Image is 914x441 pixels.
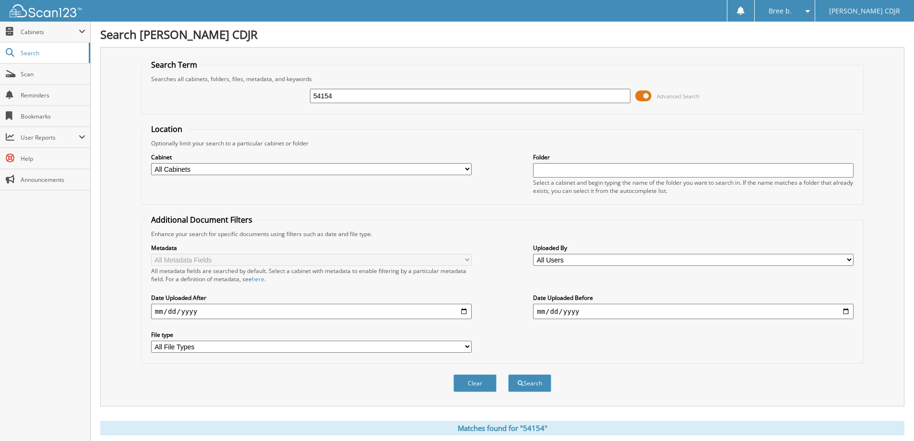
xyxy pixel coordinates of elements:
[21,112,85,120] span: Bookmarks
[829,8,900,14] span: [PERSON_NAME] CDJR
[21,28,79,36] span: Cabinets
[100,26,904,42] h1: Search [PERSON_NAME] CDJR
[151,304,472,319] input: start
[533,153,854,161] label: Folder
[146,139,858,147] div: Optionally limit your search to a particular cabinet or folder
[151,331,472,339] label: File type
[533,244,854,252] label: Uploaded By
[10,4,82,17] img: scan123-logo-white.svg
[151,267,472,283] div: All metadata fields are searched by default. Select a cabinet with metadata to enable filtering b...
[21,155,85,163] span: Help
[146,215,257,225] legend: Additional Document Filters
[453,374,497,392] button: Clear
[533,304,854,319] input: end
[508,374,551,392] button: Search
[769,8,792,14] span: Bree b.
[21,70,85,78] span: Scan
[533,294,854,302] label: Date Uploaded Before
[151,153,472,161] label: Cabinet
[21,91,85,99] span: Reminders
[151,294,472,302] label: Date Uploaded After
[100,421,904,435] div: Matches found for "54154"
[252,275,264,283] a: here
[146,124,187,134] legend: Location
[146,75,858,83] div: Searches all cabinets, folders, files, metadata, and keywords
[21,49,84,57] span: Search
[146,60,202,70] legend: Search Term
[657,93,700,100] span: Advanced Search
[151,244,472,252] label: Metadata
[21,133,79,142] span: User Reports
[21,176,85,184] span: Announcements
[146,230,858,238] div: Enhance your search for specific documents using filters such as date and file type.
[533,179,854,195] div: Select a cabinet and begin typing the name of the folder you want to search in. If the name match...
